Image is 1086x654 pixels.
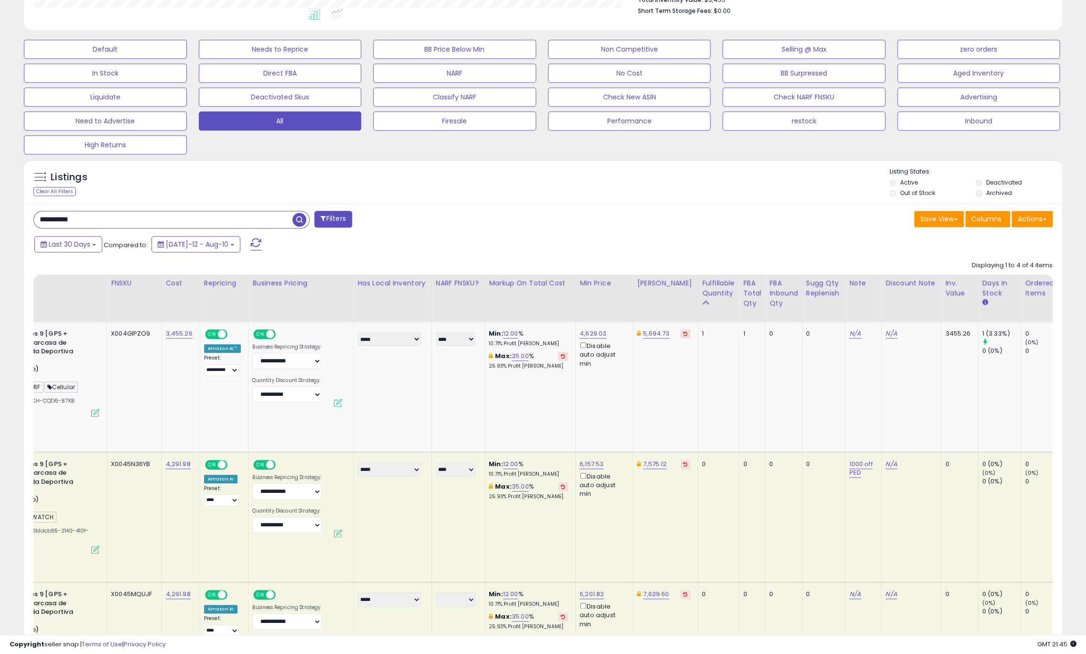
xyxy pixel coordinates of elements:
[548,64,711,83] button: No Cost
[82,640,122,649] a: Terms of Use
[1025,329,1064,338] div: 0
[900,189,935,197] label: Out of Stock
[849,329,860,338] a: N/A
[885,329,897,338] a: N/A
[769,329,795,338] div: 0
[982,599,995,607] small: (0%)
[743,460,758,469] div: 0
[151,236,240,252] button: [DATE]-12 - Aug-10
[166,278,196,288] div: Cost
[24,64,187,83] button: In Stock
[104,240,148,250] span: Compared to:
[354,274,431,322] th: CSV column name: cust_attr_2_Has Local Inventory
[972,261,1053,270] div: Displaying 1 to 4 of 4 items
[24,135,187,154] button: High Returns
[436,278,481,288] div: NARF FNSKU?
[166,329,193,338] a: 3,455.26
[945,590,970,599] div: 0
[495,351,512,360] b: Max:
[503,329,518,338] a: 12.00
[357,278,427,288] div: Has Local Inventory
[495,612,512,621] b: Max:
[580,601,625,629] div: Disable auto adjust min
[1025,590,1064,599] div: 0
[965,211,1010,227] button: Columns
[206,460,218,469] span: ON
[489,623,568,630] p: 25.93% Profit [PERSON_NAME]
[885,589,897,599] a: N/A
[34,236,102,252] button: Last 30 Days
[982,477,1021,486] div: 0 (0%)
[806,329,838,338] div: 0
[11,397,74,404] span: | SKU: CH-CQD6-87KB
[373,111,536,131] button: Firesale
[1025,347,1064,355] div: 0
[1025,607,1064,616] div: 0
[489,278,571,288] div: Markup on Total Cost
[51,171,87,184] h5: Listings
[489,329,503,338] b: Min:
[1025,599,1038,607] small: (0%)
[489,363,568,370] p: 25.93% Profit [PERSON_NAME]
[373,40,536,59] button: BB Price Below Min
[722,87,885,107] button: Check NARF FNSKU
[1025,477,1064,486] div: 0
[849,278,877,288] div: Note
[548,111,711,131] button: Performance
[914,211,964,227] button: Save View
[743,278,761,308] div: FBA Total Qty
[882,274,941,322] th: CSV column name: cust_attr_5_Discount Note
[885,278,937,288] div: Discount Note
[580,329,606,338] a: 4,629.03
[722,40,885,59] button: Selling @ Max
[1037,640,1076,649] span: 2025-09-10 21:45 GMT
[49,240,90,249] span: Last 30 Days
[1025,460,1064,469] div: 0
[714,6,731,15] span: $0.00
[986,178,1022,186] label: Deactivated
[489,340,568,347] p: 10.71% Profit [PERSON_NAME]
[982,329,1021,338] div: 1 (3.33%)
[24,40,187,59] button: Default
[1025,338,1038,346] small: (0%)
[580,340,625,368] div: Disable auto adjust min
[199,111,362,131] button: All
[166,240,228,249] span: [DATE]-12 - Aug-10
[806,590,838,599] div: 0
[769,278,798,308] div: FBA inbound Qty
[10,640,44,649] strong: Copyright
[252,508,322,514] label: Quantity Discount Strategy:
[252,278,349,288] div: Business Pricing
[274,460,290,469] span: OFF
[897,87,1060,107] button: Advertising
[580,459,603,469] a: 6,157.53
[204,605,237,613] div: Amazon AI
[643,459,667,469] a: 7,575.12
[1025,469,1038,477] small: (0%)
[1025,278,1060,298] div: Ordered Items
[24,512,56,523] span: WATCH
[111,460,154,469] div: X0045N36YB
[512,482,529,491] a: 35.00
[204,615,241,637] div: Preset:
[900,178,918,186] label: Active
[255,591,267,599] span: ON
[743,590,758,599] div: 0
[124,640,166,649] a: Privacy Policy
[489,589,503,599] b: Min:
[580,471,625,499] div: Disable auto adjust min
[252,474,322,481] label: Business Repricing Strategy:
[204,344,241,353] div: Amazon AI *
[982,607,1021,616] div: 0 (0%)
[849,459,872,478] a: 1000 off PED
[489,459,503,469] b: Min:
[702,278,735,298] div: Fulfillable Quantity
[722,111,885,131] button: restock
[722,64,885,83] button: BB Surpressed
[769,590,795,599] div: 0
[24,111,187,131] button: Need to Advertise
[897,64,1060,83] button: Aged Inventory
[206,330,218,338] span: ON
[986,189,1012,197] label: Archived
[489,601,568,608] p: 10.71% Profit [PERSON_NAME]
